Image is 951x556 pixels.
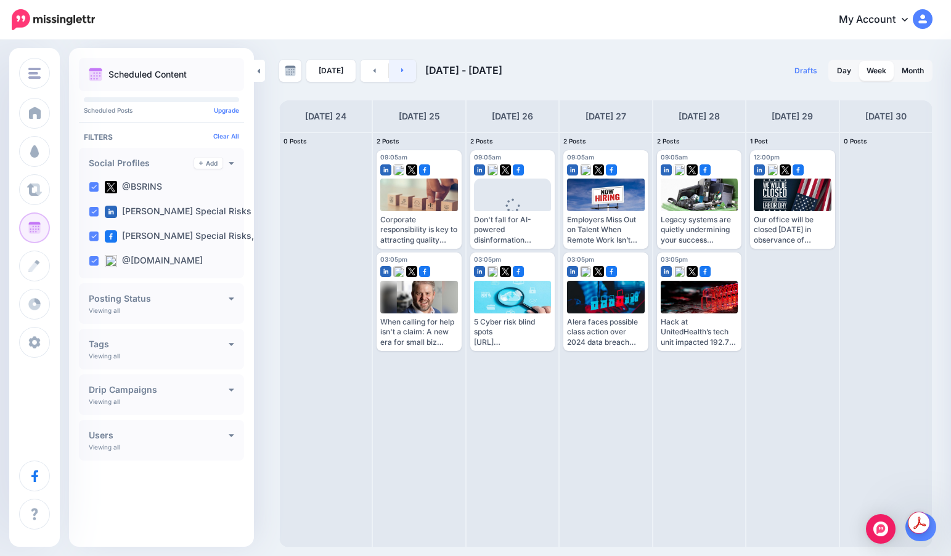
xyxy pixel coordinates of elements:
[380,164,391,175] img: linkedin-square.png
[474,266,485,277] img: linkedin-square.png
[661,215,738,245] div: Legacy systems are quietly undermining your success [URL][DOMAIN_NAME]
[393,164,404,175] img: bluesky-square.png
[105,181,117,193] img: twitter-square.png
[487,266,498,277] img: bluesky-square.png
[89,398,120,405] p: Viewing all
[787,60,825,82] a: Drafts
[105,181,162,193] label: @BSRINS
[859,61,894,81] a: Week
[580,164,591,175] img: bluesky-square.png
[105,206,265,218] label: [PERSON_NAME] Special Risks (…
[513,164,524,175] img: facebook-square.png
[513,266,524,277] img: facebook-square.png
[305,109,346,124] h4: [DATE] 24
[84,107,239,113] p: Scheduled Posts
[500,266,511,277] img: twitter-square.png
[89,294,229,303] h4: Posting Status
[679,109,720,124] h4: [DATE] 28
[606,164,617,175] img: facebook-square.png
[661,153,688,161] span: 09:05am
[284,137,307,145] span: 0 Posts
[108,70,187,79] p: Scheduled Content
[865,109,907,124] h4: [DATE] 30
[674,266,685,277] img: bluesky-square.png
[474,153,501,161] span: 09:05am
[700,266,711,277] img: facebook-square.png
[419,164,430,175] img: facebook-square.png
[474,317,551,347] div: 5 Cyber risk blind spots [URL][DOMAIN_NAME]
[754,215,831,245] div: Our office will be closed [DATE] in observance of [DATE]. We wish everyone a safe & happy holiday...
[105,255,117,267] img: bluesky-square.png
[567,266,578,277] img: linkedin-square.png
[474,215,551,245] div: Don't fall for AI-powered disinformation attacks online - here's how to stay sharp [URL][DOMAIN_N...
[406,164,417,175] img: twitter-square.png
[580,266,591,277] img: bluesky-square.png
[380,317,457,347] div: When calling for help isn't a claim: A new era for small biz cyber support [URL][DOMAIN_NAME]
[687,266,698,277] img: twitter-square.png
[674,164,685,175] img: bluesky-square.png
[750,137,768,145] span: 1 Post
[844,137,867,145] span: 0 Posts
[593,266,604,277] img: twitter-square.png
[89,68,102,81] img: calendar.png
[894,61,931,81] a: Month
[593,164,604,175] img: twitter-square.png
[661,266,672,277] img: linkedin-square.png
[606,266,617,277] img: facebook-square.png
[306,60,356,82] a: [DATE]
[425,64,502,76] span: [DATE] - [DATE]
[380,153,407,161] span: 09:05am
[105,206,117,218] img: linkedin-square.png
[89,352,120,360] p: Viewing all
[105,230,264,243] label: [PERSON_NAME] Special Risks, …
[487,164,498,175] img: bluesky-square.png
[794,67,817,75] span: Drafts
[661,164,672,175] img: linkedin-square.png
[567,256,594,263] span: 03:05pm
[492,109,533,124] h4: [DATE] 26
[496,198,529,230] div: Loading
[661,317,738,347] div: Hack at UnitedHealth’s tech unit impacted 192.7 million, US site shows [URL][DOMAIN_NAME]
[406,266,417,277] img: twitter-square.png
[474,256,501,263] span: 03:05pm
[474,164,485,175] img: linkedin-square.png
[12,9,95,30] img: Missinglettr
[393,266,404,277] img: bluesky-square.png
[105,255,203,267] label: @[DOMAIN_NAME]
[380,215,457,245] div: Corporate responsibility is key to attracting quality talent [URL][DOMAIN_NAME]
[380,256,407,263] span: 03:05pm
[772,109,813,124] h4: [DATE] 29
[84,132,239,142] h4: Filters
[793,164,804,175] img: facebook-square.png
[827,5,933,35] a: My Account
[567,317,644,347] div: Alera faces possible class action over 2024 data breach [URL][DOMAIN_NAME]
[661,256,688,263] span: 03:05pm
[563,137,586,145] span: 2 Posts
[866,514,896,544] div: Open Intercom Messenger
[687,164,698,175] img: twitter-square.png
[419,266,430,277] img: facebook-square.png
[214,107,239,114] a: Upgrade
[89,340,229,349] h4: Tags
[767,164,778,175] img: bluesky-square.png
[285,65,296,76] img: calendar-grey-darker.png
[28,68,41,79] img: menu.png
[89,431,229,440] h4: Users
[567,215,644,245] div: Employers Miss Out on Talent When Remote Work Isn’t Allowed: Survey [URL][DOMAIN_NAME]
[500,164,511,175] img: twitter-square.png
[754,153,780,161] span: 12:00pm
[213,132,239,140] a: Clear All
[657,137,680,145] span: 2 Posts
[567,153,594,161] span: 09:05am
[89,307,120,314] p: Viewing all
[586,109,626,124] h4: [DATE] 27
[377,137,399,145] span: 2 Posts
[780,164,791,175] img: twitter-square.png
[399,109,440,124] h4: [DATE] 25
[194,158,222,169] a: Add
[380,266,391,277] img: linkedin-square.png
[754,164,765,175] img: linkedin-square.png
[700,164,711,175] img: facebook-square.png
[470,137,493,145] span: 2 Posts
[89,385,229,394] h4: Drip Campaigns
